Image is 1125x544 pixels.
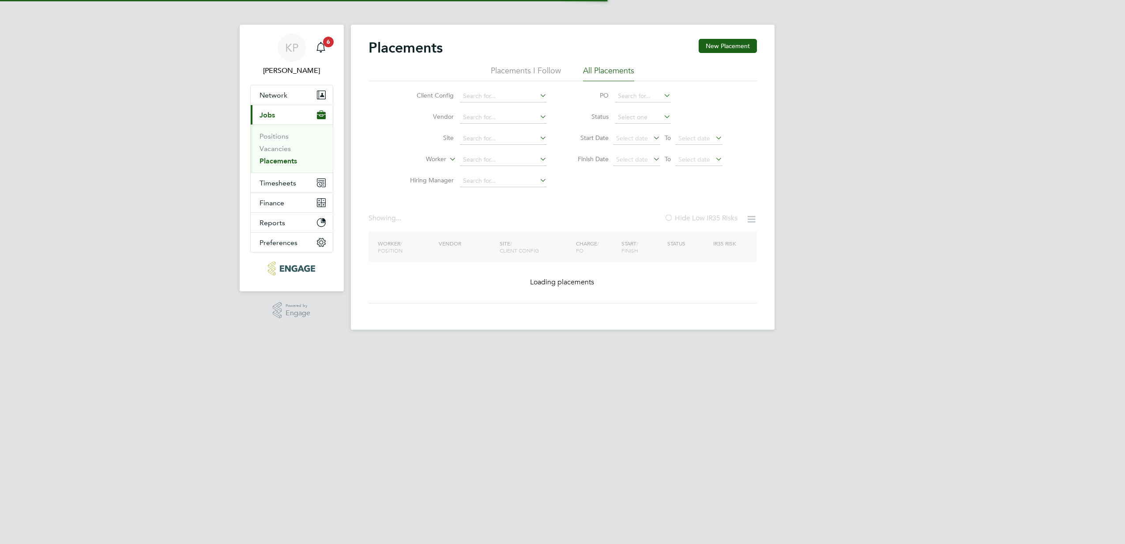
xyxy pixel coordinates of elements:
[286,310,310,317] span: Engage
[260,144,291,153] a: Vacancies
[251,173,333,193] button: Timesheets
[569,91,609,99] label: PO
[251,193,333,212] button: Finance
[395,155,446,164] label: Worker
[662,132,673,144] span: To
[250,34,333,76] a: KP[PERSON_NAME]
[312,34,330,62] a: 6
[240,25,344,291] nav: Main navigation
[615,111,671,124] input: Select one
[403,91,454,99] label: Client Config
[251,213,333,232] button: Reports
[260,91,287,99] span: Network
[460,154,547,166] input: Search for...
[615,90,671,102] input: Search for...
[260,199,284,207] span: Finance
[396,214,401,223] span: ...
[268,261,315,276] img: konnectrecruit-logo-retina.png
[569,113,609,121] label: Status
[273,302,310,319] a: Powered byEngage
[403,113,454,121] label: Vendor
[678,155,710,163] span: Select date
[403,134,454,142] label: Site
[460,90,547,102] input: Search for...
[251,233,333,252] button: Preferences
[250,65,333,76] span: Kasia Piwowar
[260,132,289,140] a: Positions
[260,219,285,227] span: Reports
[250,261,333,276] a: Go to home page
[260,157,297,165] a: Placements
[569,134,609,142] label: Start Date
[460,132,547,145] input: Search for...
[662,153,673,165] span: To
[460,175,547,187] input: Search for...
[251,105,333,125] button: Jobs
[569,155,609,163] label: Finish Date
[491,65,561,81] li: Placements I Follow
[664,214,737,223] label: Hide Low IR35 Risks
[616,155,648,163] span: Select date
[583,65,634,81] li: All Placements
[286,302,310,310] span: Powered by
[460,111,547,124] input: Search for...
[260,179,296,187] span: Timesheets
[403,176,454,184] label: Hiring Manager
[369,214,403,223] div: Showing
[369,39,443,57] h2: Placements
[678,134,710,142] span: Select date
[699,39,757,53] button: New Placement
[251,125,333,173] div: Jobs
[260,111,275,119] span: Jobs
[323,37,334,47] span: 6
[260,238,297,247] span: Preferences
[616,134,648,142] span: Select date
[285,42,298,53] span: KP
[251,85,333,105] button: Network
